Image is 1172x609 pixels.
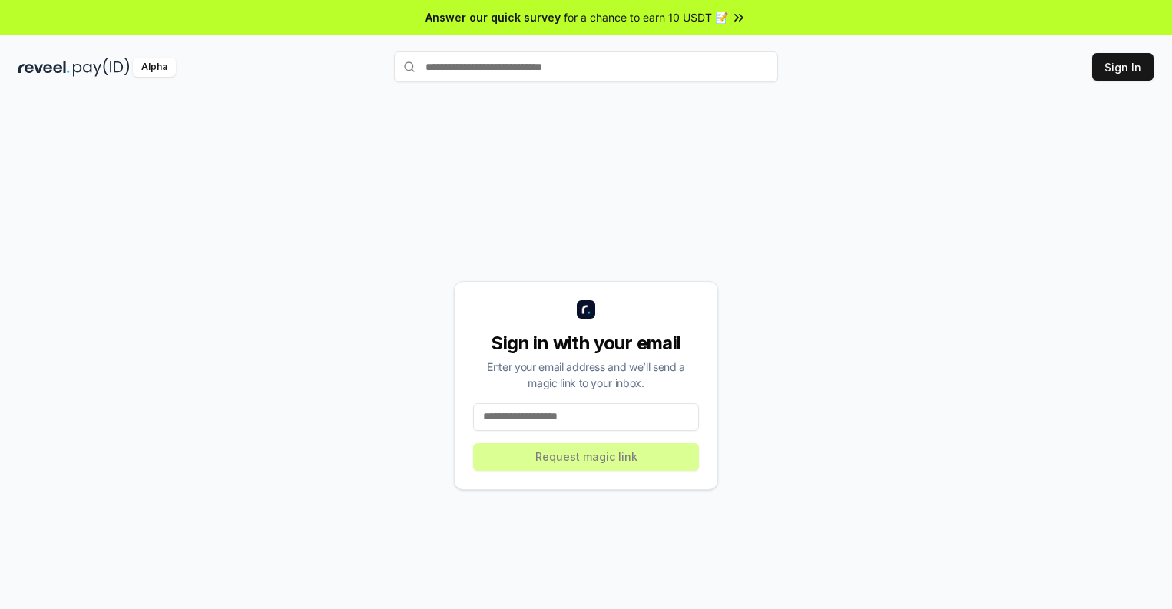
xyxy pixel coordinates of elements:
[73,58,130,77] img: pay_id
[1092,53,1154,81] button: Sign In
[577,300,595,319] img: logo_small
[473,331,699,356] div: Sign in with your email
[425,9,561,25] span: Answer our quick survey
[473,359,699,391] div: Enter your email address and we’ll send a magic link to your inbox.
[133,58,176,77] div: Alpha
[18,58,70,77] img: reveel_dark
[564,9,728,25] span: for a chance to earn 10 USDT 📝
